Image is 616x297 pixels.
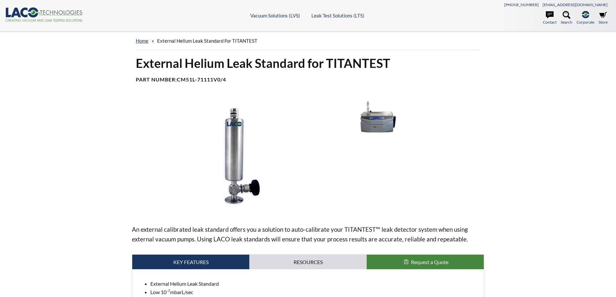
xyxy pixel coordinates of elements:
[136,38,148,44] a: home
[249,255,367,270] a: Resources
[136,32,481,50] div: »
[132,99,338,214] img: Stainless steel external reservoir leak standard with white label
[561,11,572,25] a: Search
[132,255,250,270] a: Key Features
[250,13,300,18] a: Vacuum Solutions (LVS)
[132,225,484,244] p: An external calibrated leak standard offers you a solution to auto-calibrate your TITANTEST™ leak...
[543,2,608,7] a: [EMAIL_ADDRESS][DOMAIN_NAME]
[343,99,410,136] img: TitanTest with External Leak Standard, front view
[543,11,557,25] a: Contact
[136,76,481,83] h4: Part Number:
[157,38,257,44] span: External Helium Leak Standard for TITANTEST
[177,76,226,82] b: CM51L-71111V0/4
[577,19,594,25] span: Corporate
[167,288,170,293] sup: -7
[150,280,479,288] li: External Helium Leak Standard
[599,11,608,25] a: Store
[311,13,364,18] a: Leak Test Solutions (LTS)
[150,288,479,296] li: Low 10 mbarL/sec
[411,259,448,265] span: Request a Quote
[367,255,484,270] button: Request a Quote
[504,2,539,7] a: [PHONE_NUMBER]
[136,55,481,71] h1: External Helium Leak Standard for TITANTEST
